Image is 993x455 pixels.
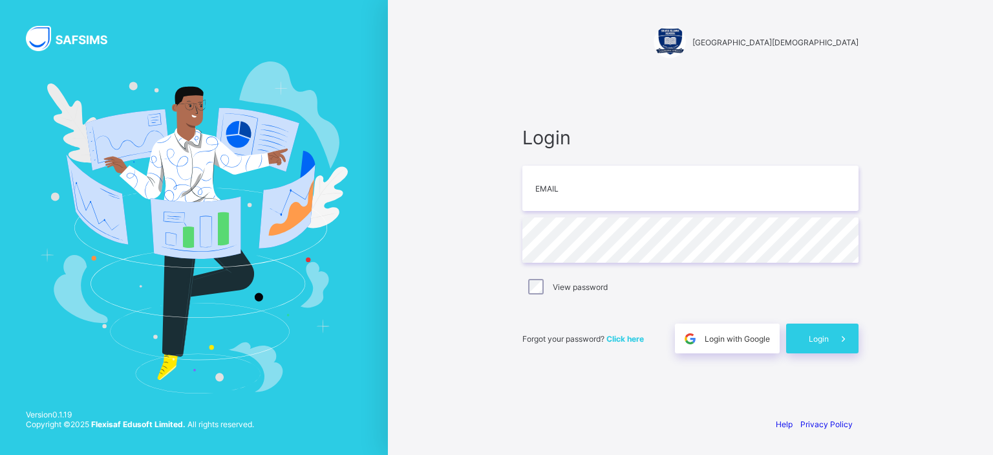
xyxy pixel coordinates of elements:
img: google.396cfc9801f0270233282035f929180a.svg [683,331,698,346]
span: Login with Google [705,334,770,344]
span: Copyright © 2025 All rights reserved. [26,419,254,429]
label: View password [553,282,608,292]
span: Login [522,126,859,149]
span: Version 0.1.19 [26,410,254,419]
a: Privacy Policy [800,419,853,429]
span: [GEOGRAPHIC_DATA][DEMOGRAPHIC_DATA] [692,38,859,47]
span: Forgot your password? [522,334,644,344]
strong: Flexisaf Edusoft Limited. [91,419,186,429]
a: Click here [606,334,644,344]
a: Help [776,419,793,429]
img: Hero Image [40,61,348,393]
img: SAFSIMS Logo [26,26,123,51]
span: Login [809,334,829,344]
